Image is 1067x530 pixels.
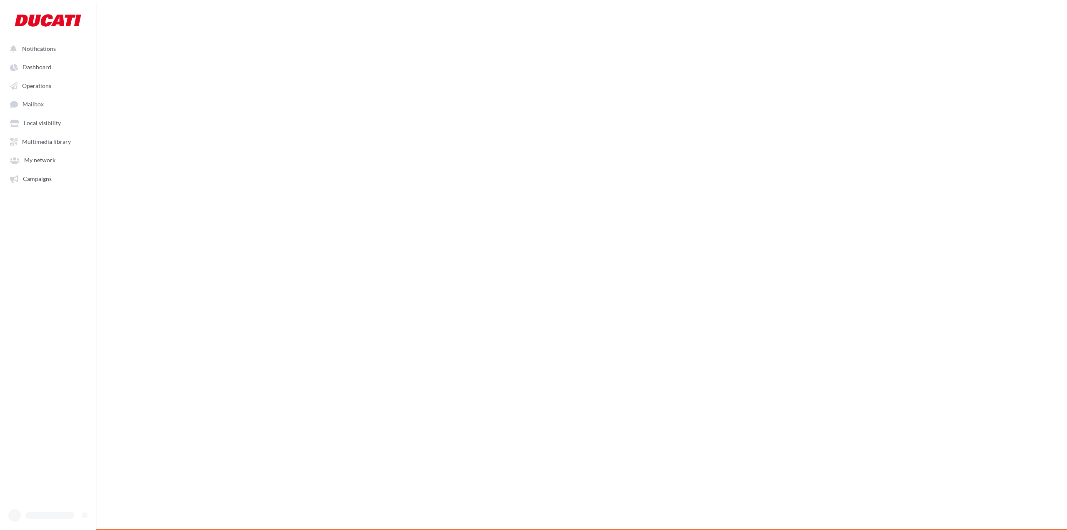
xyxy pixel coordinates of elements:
[5,152,91,167] a: My network
[23,175,52,182] span: Campaigns
[22,45,56,52] span: Notifications
[22,82,51,89] span: Operations
[5,59,91,74] a: Dashboard
[5,41,88,56] button: Notifications
[5,96,91,112] a: Mailbox
[24,120,61,127] span: Local visibility
[5,171,91,186] a: Campaigns
[5,115,91,130] a: Local visibility
[24,157,55,164] span: My network
[5,134,91,149] a: Multimedia library
[23,64,51,71] span: Dashboard
[22,138,71,145] span: Multimedia library
[5,78,91,93] a: Operations
[23,101,44,108] span: Mailbox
